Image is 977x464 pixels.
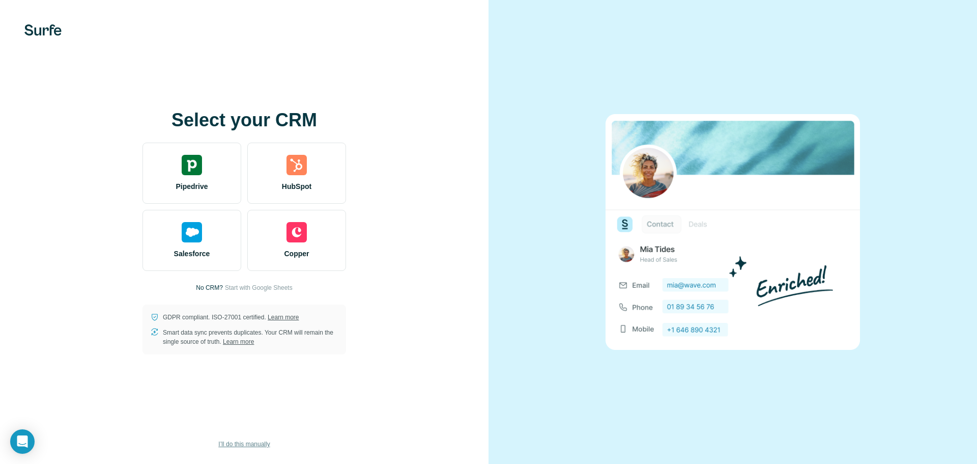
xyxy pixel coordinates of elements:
span: Copper [284,249,309,259]
p: No CRM? [196,283,223,292]
h1: Select your CRM [142,110,346,130]
img: salesforce's logo [182,222,202,242]
button: I’ll do this manually [211,436,277,452]
img: Surfe's logo [24,24,62,36]
img: copper's logo [286,222,307,242]
span: HubSpot [282,181,311,192]
p: Smart data sync prevents duplicates. Your CRM will remain the single source of truth. [163,328,338,346]
img: hubspot's logo [286,155,307,175]
img: none image [606,114,860,350]
a: Learn more [268,314,299,321]
span: Salesforce [174,249,210,259]
span: Pipedrive [176,181,208,192]
span: I’ll do this manually [218,440,270,449]
div: Open Intercom Messenger [10,429,35,454]
button: Start with Google Sheets [225,283,293,292]
img: pipedrive's logo [182,155,202,175]
a: Learn more [223,338,254,345]
p: GDPR compliant. ISO-27001 certified. [163,313,299,322]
